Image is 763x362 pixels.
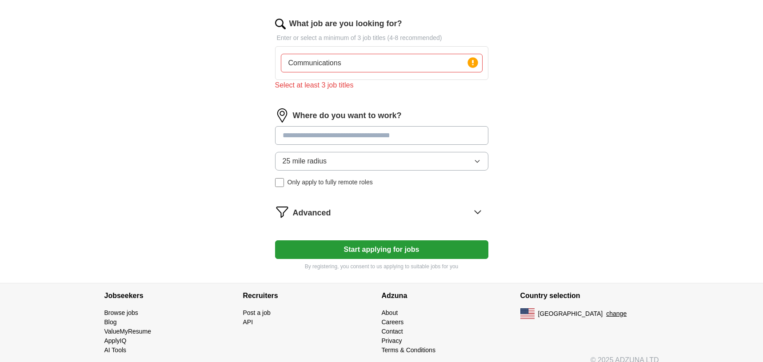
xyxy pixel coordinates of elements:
[382,318,404,326] a: Careers
[275,152,488,171] button: 25 mile radius
[275,178,284,187] input: Only apply to fully remote roles
[289,18,402,30] label: What job are you looking for?
[382,337,402,344] a: Privacy
[275,33,488,43] p: Enter or select a minimum of 3 job titles (4-8 recommended)
[104,309,138,316] a: Browse jobs
[104,328,152,335] a: ValueMyResume
[293,110,402,122] label: Where do you want to work?
[243,318,253,326] a: API
[520,283,659,308] h4: Country selection
[382,346,435,354] a: Terms & Conditions
[275,19,286,29] img: search.png
[606,309,627,318] button: change
[275,108,289,123] img: location.png
[382,309,398,316] a: About
[293,207,331,219] span: Advanced
[283,156,327,167] span: 25 mile radius
[520,308,535,319] img: US flag
[275,263,488,271] p: By registering, you consent to us applying to suitable jobs for you
[382,328,403,335] a: Contact
[104,346,127,354] a: AI Tools
[275,80,488,91] div: Select at least 3 job titles
[275,240,488,259] button: Start applying for jobs
[538,309,603,318] span: [GEOGRAPHIC_DATA]
[275,205,289,219] img: filter
[288,178,373,187] span: Only apply to fully remote roles
[281,54,483,72] input: Type a job title and press enter
[104,337,127,344] a: ApplyIQ
[243,309,271,316] a: Post a job
[104,318,117,326] a: Blog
